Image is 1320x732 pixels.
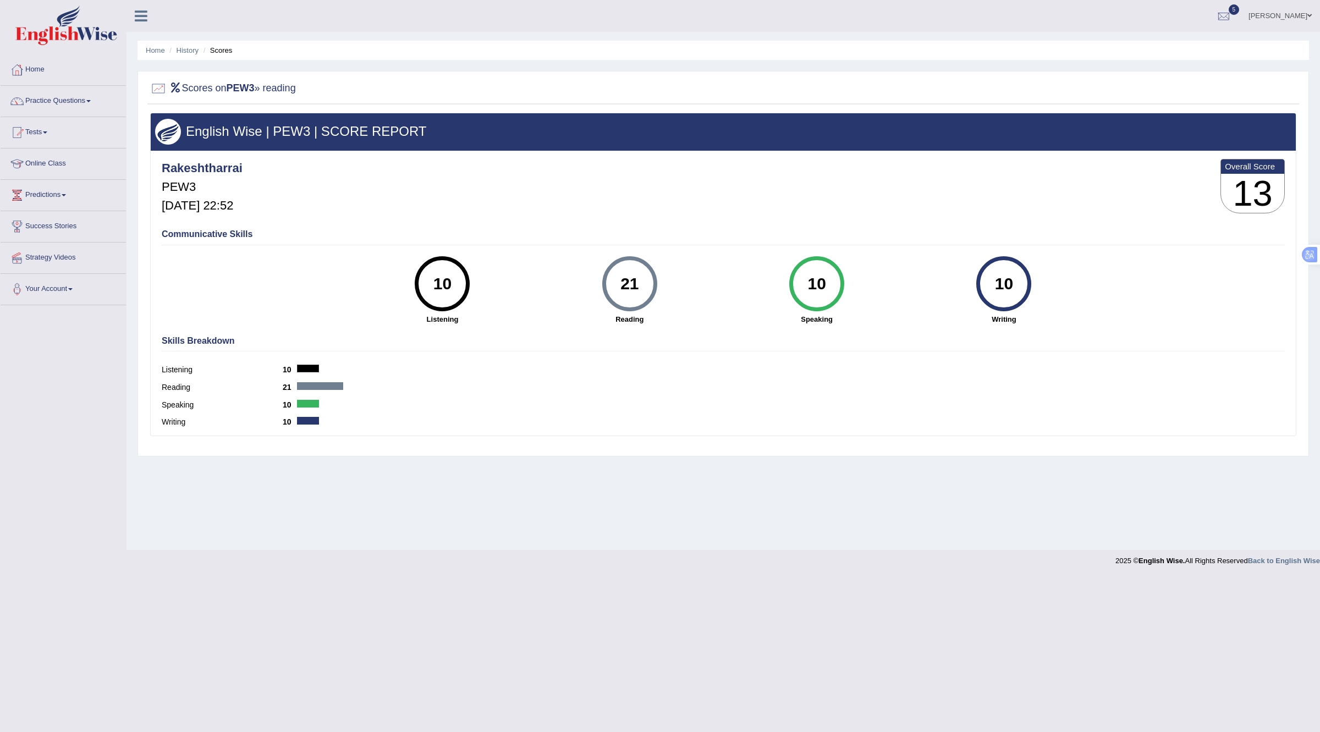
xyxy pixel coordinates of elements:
a: Online Class [1,148,126,176]
b: 21 [283,383,297,392]
a: Your Account [1,274,126,301]
div: 10 [796,261,837,307]
strong: Listening [354,314,530,324]
h4: Communicative Skills [162,229,1285,239]
a: Tests [1,117,126,145]
div: 10 [984,261,1024,307]
b: 10 [283,365,297,374]
label: Speaking [162,399,283,411]
a: Practice Questions [1,86,126,113]
b: Overall Score [1225,162,1280,171]
label: Writing [162,416,283,428]
a: Home [146,46,165,54]
b: 10 [283,417,297,426]
b: PEW3 [227,82,255,93]
span: 5 [1229,4,1240,15]
a: Home [1,54,126,82]
a: Predictions [1,180,126,207]
label: Reading [162,382,283,393]
img: wings.png [155,119,181,145]
div: 10 [422,261,463,307]
h5: [DATE] 22:52 [162,199,243,212]
b: 10 [283,400,297,409]
a: Success Stories [1,211,126,239]
h3: 13 [1221,174,1284,213]
a: Back to English Wise [1248,557,1320,565]
a: History [177,46,199,54]
h5: PEW3 [162,180,243,194]
h2: Scores on » reading [150,80,296,97]
strong: English Wise. [1138,557,1185,565]
h4: Skills Breakdown [162,336,1285,346]
li: Scores [201,45,233,56]
h3: English Wise | PEW3 | SCORE REPORT [155,124,1291,139]
strong: Speaking [729,314,905,324]
div: 21 [609,261,650,307]
h4: Rakeshtharrai [162,162,243,175]
strong: Writing [916,314,1092,324]
strong: Reading [542,314,718,324]
a: Strategy Videos [1,243,126,270]
label: Listening [162,364,283,376]
div: 2025 © All Rights Reserved [1115,550,1320,566]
